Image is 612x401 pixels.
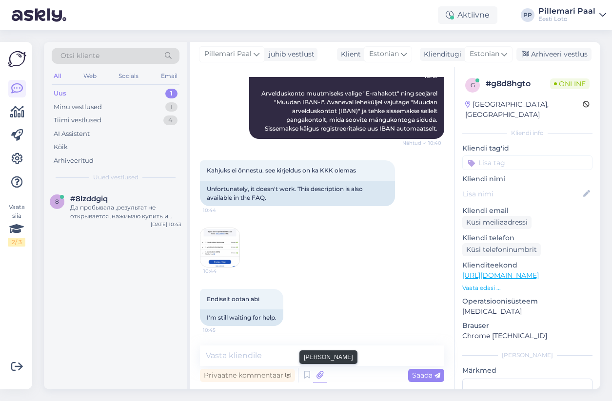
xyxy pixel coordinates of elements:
[462,233,592,243] p: Kliendi telefon
[200,181,395,206] div: Unfortunately, it doesn't work. This description is also available in the FAQ.
[538,7,606,23] a: Pillemari PaalEesti Loto
[462,365,592,376] p: Märkmed
[81,70,99,82] div: Web
[54,156,94,166] div: Arhiveeritud
[550,78,590,89] span: Online
[538,7,595,15] div: Pillemari Paal
[8,203,25,247] div: Vaata siia
[462,216,532,229] div: Küsi meiliaadressi
[516,48,592,61] div: Arhiveeri vestlus
[438,6,497,24] div: Aktiivne
[165,102,178,112] div: 1
[471,81,475,89] span: g
[462,143,592,153] p: Kliendi tag'id
[462,321,592,331] p: Brauser
[54,129,90,139] div: AI Assistent
[207,295,259,303] span: Endiselt ootan abi
[521,8,534,22] div: PP
[462,155,592,170] input: Lisa tag
[163,115,178,125] div: 4
[60,51,99,61] span: Otsi kliente
[200,228,239,267] img: Attachment
[265,49,315,59] div: juhib vestlust
[538,15,595,23] div: Eesti Loto
[462,284,592,292] p: Vaata edasi ...
[8,50,26,68] img: Askly Logo
[200,369,295,382] div: Privaatne kommentaar
[54,142,68,152] div: Kõik
[117,70,140,82] div: Socials
[159,70,179,82] div: Email
[204,49,252,59] span: Pillemari Paal
[463,189,581,199] input: Lisa nimi
[203,207,239,214] span: 10:44
[462,306,592,317] p: [MEDICAL_DATA]
[304,353,353,362] small: [PERSON_NAME]
[203,267,240,275] span: 10:44
[151,221,181,228] div: [DATE] 10:43
[420,49,461,59] div: Klienditugi
[412,371,440,380] span: Saada
[54,89,66,98] div: Uus
[465,99,583,120] div: [GEOGRAPHIC_DATA], [GEOGRAPHIC_DATA]
[54,115,101,125] div: Tiimi vestlused
[470,49,499,59] span: Estonian
[337,49,361,59] div: Klient
[54,102,102,112] div: Minu vestlused
[462,243,541,256] div: Küsi telefoninumbrit
[462,129,592,137] div: Kliendi info
[462,296,592,306] p: Operatsioonisüsteem
[462,331,592,341] p: Chrome [TECHNICAL_ID]
[261,72,439,132] span: Tere! Arvelduskonto muutmiseks valige "E-rahakott" ning seejärel "Muudan IBAN-i". Avaneval lehekü...
[462,174,592,184] p: Kliendi nimi
[52,70,63,82] div: All
[93,173,138,182] span: Uued vestlused
[70,194,108,203] span: #8lzddgiq
[207,167,356,174] span: Kahjuks ei õnnestu. see kirjeldus on ka KKK olemas
[462,351,592,360] div: [PERSON_NAME]
[203,326,239,334] span: 10:45
[462,206,592,216] p: Kliendi email
[200,309,283,326] div: I'm still waiting for help.
[486,78,550,90] div: # g8d8hgto
[369,49,399,59] span: Estonian
[462,271,539,280] a: [URL][DOMAIN_NAME]
[70,203,181,221] div: Да пробывала ,результат не открывается ,нажимаю купить и ничего не открывается
[402,139,441,147] span: Nähtud ✓ 10:40
[462,260,592,270] p: Klienditeekond
[55,198,59,205] span: 8
[8,238,25,247] div: 2 / 3
[165,89,178,98] div: 1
